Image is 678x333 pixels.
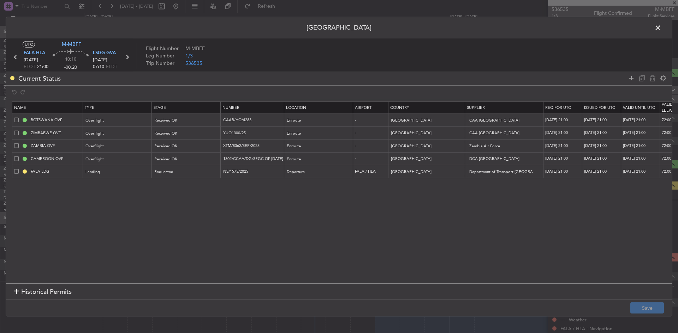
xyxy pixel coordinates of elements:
[545,169,582,175] div: [DATE] 21:00
[545,117,582,123] div: [DATE] 21:00
[545,143,582,149] div: [DATE] 21:00
[623,117,660,123] div: [DATE] 21:00
[584,143,621,149] div: [DATE] 21:00
[623,169,660,175] div: [DATE] 21:00
[545,130,582,136] div: [DATE] 21:00
[545,156,582,162] div: [DATE] 21:00
[623,130,660,136] div: [DATE] 21:00
[623,105,655,110] span: Valid Until Utc
[584,117,621,123] div: [DATE] 21:00
[584,130,621,136] div: [DATE] 21:00
[545,105,571,110] span: Req For Utc
[6,17,672,38] header: [GEOGRAPHIC_DATA]
[623,156,660,162] div: [DATE] 21:00
[623,143,660,149] div: [DATE] 21:00
[584,105,615,110] span: Issued For Utc
[584,169,621,175] div: [DATE] 21:00
[584,156,621,162] div: [DATE] 21:00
